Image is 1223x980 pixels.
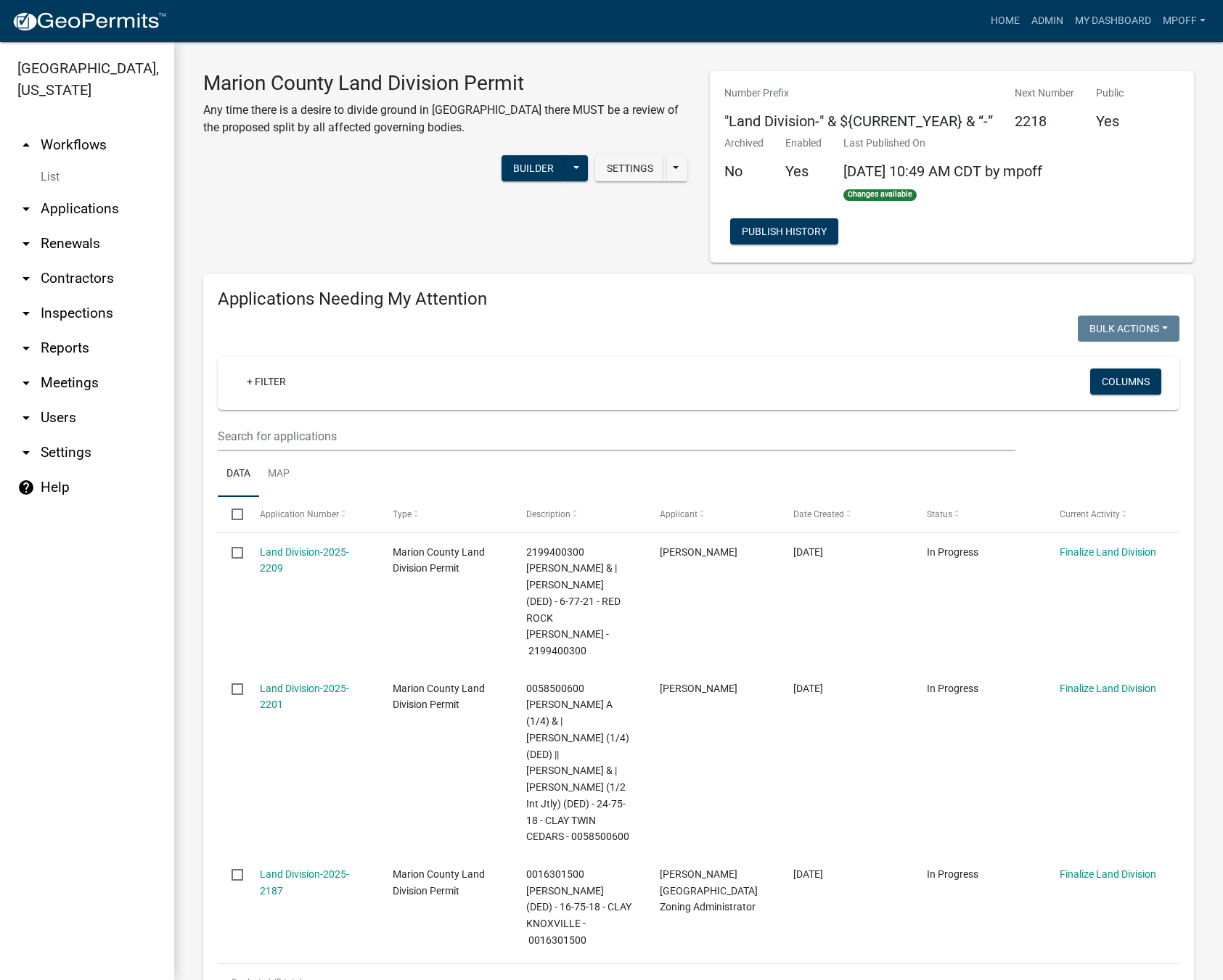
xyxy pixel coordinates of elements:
[1026,7,1069,35] a: Admin
[927,546,978,558] span: In Progress
[1060,868,1156,880] a: Finalize Land Division
[235,368,298,395] a: + Filter
[595,155,665,181] button: Settings
[17,200,35,218] i: arrow_drop_down
[1060,546,1156,558] a: Finalize Land Division
[393,546,485,575] span: Marion County Land Division Permit
[526,509,570,519] span: Description
[526,546,621,657] span: 2199400300 Sawhill, Nicholas & | Sawhill, Cassandra (DED) - 6-77-21 - RED ROCK S E POLK - 2199400300
[730,218,838,244] button: Publish History
[927,683,978,694] span: In Progress
[17,444,35,461] i: arrow_drop_down
[526,868,631,946] span: 0016301500 Doty, Bobbie (DED) - 16-75-18 - CLAY KNOXVILLE - 0016301500
[17,479,35,496] i: help
[780,497,913,532] datatable-header-cell: Date Created
[785,136,822,151] p: Enabled
[17,136,35,154] i: arrow_drop_up
[985,7,1026,35] a: Home
[259,451,298,498] a: Map
[793,868,823,880] span: 05/06/2025
[260,509,339,519] span: Application Number
[502,155,565,181] button: Builder
[218,497,245,532] datatable-header-cell: Select
[843,189,917,201] span: Changes available
[393,683,485,711] span: Marion County Land Division Permit
[17,374,35,392] i: arrow_drop_down
[646,497,780,532] datatable-header-cell: Applicant
[512,497,646,532] datatable-header-cell: Description
[203,102,688,136] p: Any time there is a desire to divide ground in [GEOGRAPHIC_DATA] there MUST be a review of the pr...
[927,868,978,880] span: In Progress
[218,289,1179,310] h4: Applications Needing My Attention
[1046,497,1179,532] datatable-header-cell: Current Activity
[660,509,698,519] span: Applicant
[203,71,688,96] h3: Marion County Land Division Permit
[1078,316,1179,342] button: Bulk Actions
[660,868,758,913] span: Melissa Poffenbarger- Marion County Zoning Administrator
[1069,7,1157,35] a: My Dashboard
[793,509,844,519] span: Date Created
[526,683,629,843] span: 0058500600 Cox, Bret A (1/4) & | Manley, Lisa (1/4) (DED) || Shermann, Marion W & | Sherman, Shir...
[218,451,259,498] a: Data
[1015,112,1074,130] h5: 2218
[218,421,1015,451] input: Search for applications
[1090,368,1161,395] button: Columns
[785,162,822,180] h5: Yes
[730,227,838,239] wm-modal-confirm: Workflow Publish History
[260,868,349,897] a: Land Division-2025-2187
[1096,86,1124,101] p: Public
[260,683,349,711] a: Land Division-2025-2201
[17,409,35,427] i: arrow_drop_down
[393,509,412,519] span: Type
[793,683,823,694] span: 08/08/2025
[245,497,379,532] datatable-header-cell: Application Number
[1060,683,1156,694] a: Finalize Land Division
[17,305,35,322] i: arrow_drop_down
[912,497,1046,532] datatable-header-cell: Status
[379,497,512,532] datatable-header-cell: Type
[724,162,764,180] h5: No
[724,112,993,130] h5: "Land Division-" & ${CURRENT_YEAR} & “-”
[1015,86,1074,101] p: Next Number
[724,136,764,151] p: Archived
[843,136,1042,151] p: Last Published On
[1060,509,1120,519] span: Current Activity
[17,270,35,287] i: arrow_drop_down
[17,235,35,252] i: arrow_drop_down
[793,546,823,558] span: 08/26/2025
[724,86,993,101] p: Number Prefix
[17,339,35,357] i: arrow_drop_down
[393,868,485,897] span: Marion County Land Division Permit
[660,546,737,558] span: Nicholas F Carter
[260,546,349,575] a: Land Division-2025-2209
[927,509,952,519] span: Status
[1157,7,1211,35] a: mpoff
[1096,112,1124,130] h5: Yes
[660,683,737,694] span: Merlin Davis
[843,162,1042,180] span: [DATE] 10:49 AM CDT by mpoff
